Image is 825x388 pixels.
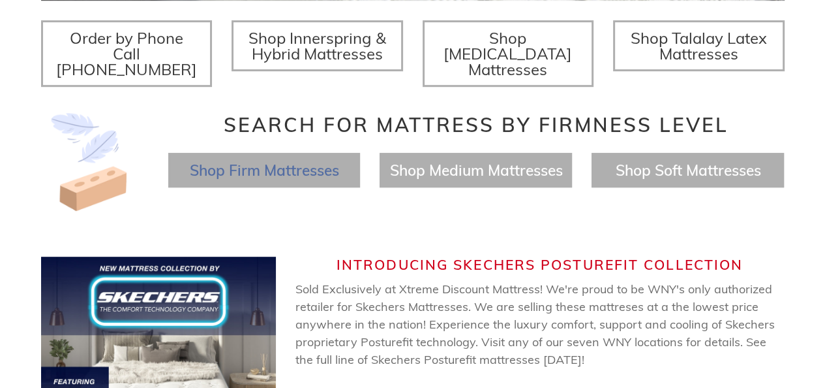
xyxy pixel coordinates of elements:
a: Shop [MEDICAL_DATA] Mattresses [423,20,594,87]
a: Shop Soft Mattresses [615,161,760,180]
a: Shop Innerspring & Hybrid Mattresses [232,20,403,71]
span: Shop Talalay Latex Mattresses [631,28,767,63]
span: Shop [MEDICAL_DATA] Mattresses [443,28,572,79]
span: Search for Mattress by Firmness Level [224,112,728,137]
a: Shop Firm Mattresses [189,161,338,180]
span: Order by Phone Call [PHONE_NUMBER] [56,28,197,79]
span: Introducing Skechers Posturefit Collection [337,256,743,273]
a: Shop Medium Mattresses [389,161,562,180]
img: Image-of-brick- and-feather-representing-firm-and-soft-feel [41,113,139,211]
a: Shop Talalay Latex Mattresses [613,20,785,71]
span: Shop Innerspring & Hybrid Mattresses [248,28,386,63]
a: Order by Phone Call [PHONE_NUMBER] [41,20,213,87]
